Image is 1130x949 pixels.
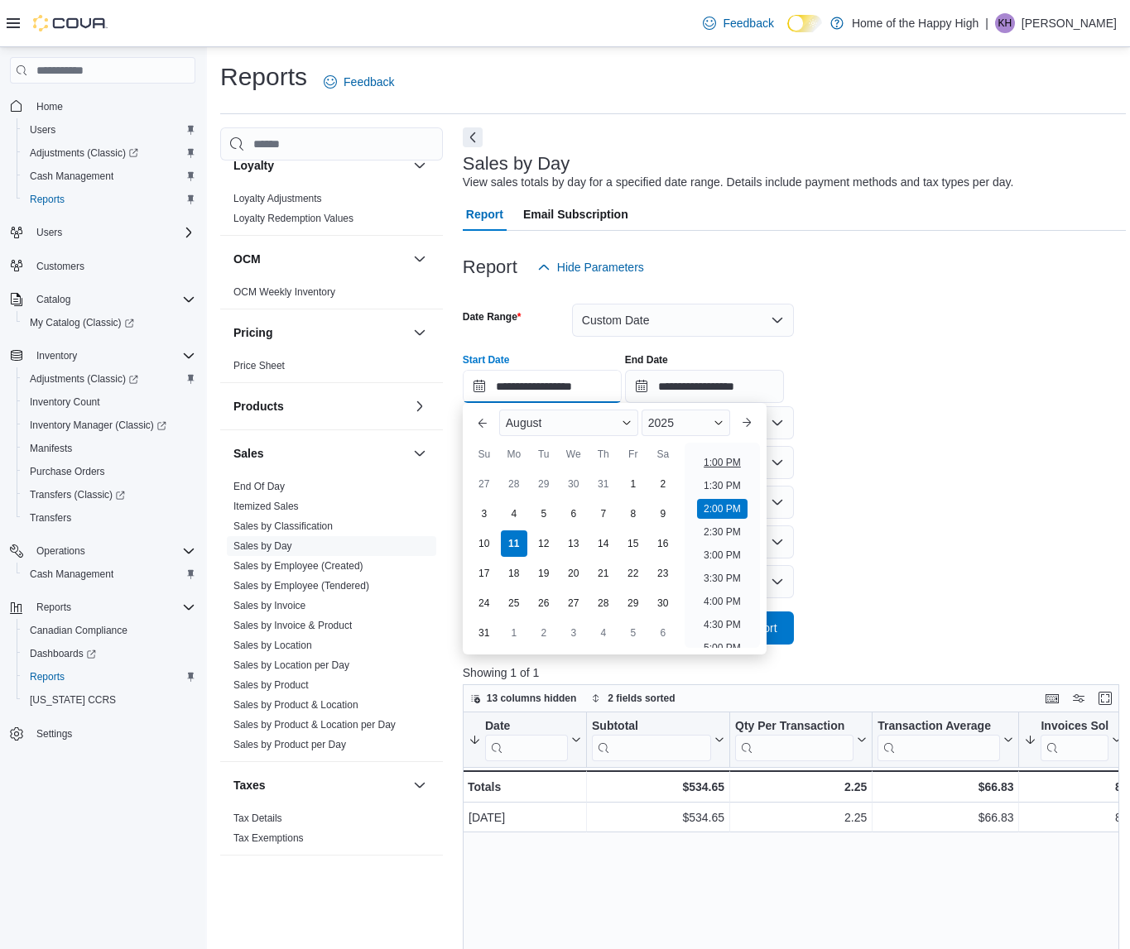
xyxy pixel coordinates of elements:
[642,410,730,436] div: Button. Open the year selector. 2025 is currently selected.
[648,416,674,429] span: 2025
[471,501,498,527] div: day-3
[572,304,794,337] button: Custom Date
[878,719,1000,761] div: Transaction Average
[501,620,527,646] div: day-1
[17,141,202,165] a: Adjustments (Classic)
[30,193,65,206] span: Reports
[531,501,557,527] div: day-5
[469,469,678,648] div: August, 2025
[3,344,202,367] button: Inventory
[30,442,72,455] span: Manifests
[560,590,587,616] div: day-27
[233,213,353,224] a: Loyalty Redemption Values
[620,530,647,557] div: day-15
[1041,719,1108,761] div: Invoices Sold
[464,688,584,708] button: 13 columns hidden
[650,530,676,557] div: day-16
[23,166,120,186] a: Cash Management
[23,439,79,458] a: Manifests
[23,644,103,664] a: Dashboards
[3,539,202,563] button: Operations
[471,471,498,497] div: day-27
[23,667,71,687] a: Reports
[485,719,568,761] div: Date
[23,415,195,435] span: Inventory Manager (Classic)
[697,638,748,658] li: 5:00 PM
[998,13,1012,33] span: KH
[233,738,346,751] span: Sales by Product per Day
[697,522,748,542] li: 2:30 PM
[733,410,760,436] button: Next month
[233,678,309,692] span: Sales by Product
[23,143,145,163] a: Adjustments (Classic)
[878,808,1013,828] div: $66.83
[1024,777,1121,797] div: 8
[501,530,527,557] div: day-11
[233,812,282,825] span: Tax Details
[36,349,77,362] span: Inventory
[584,688,681,708] button: 2 fields sorted
[17,460,202,483] button: Purchase Orders
[735,808,867,828] div: 2.25
[30,624,127,637] span: Canadian Compliance
[17,414,202,437] a: Inventory Manager (Classic)
[697,545,748,565] li: 3:00 PM
[23,143,195,163] span: Adjustments (Classic)
[735,719,867,761] button: Qty Per Transaction
[23,120,62,140] a: Users
[697,592,748,611] li: 4:00 PM
[30,597,78,617] button: Reports
[723,15,773,31] span: Feedback
[17,391,202,414] button: Inventory Count
[560,620,587,646] div: day-3
[410,156,430,175] button: Loyalty
[17,563,202,586] button: Cash Management
[233,619,352,632] span: Sales by Invoice & Product
[3,254,202,278] button: Customers
[466,198,503,231] span: Report
[233,639,312,652] span: Sales by Location
[233,324,272,341] h3: Pricing
[620,620,647,646] div: day-5
[501,560,527,587] div: day-18
[233,718,396,731] span: Sales by Product & Location per Day
[36,727,72,741] span: Settings
[30,511,71,525] span: Transfers
[30,723,195,744] span: Settings
[17,118,202,141] button: Users
[233,157,406,174] button: Loyalty
[590,501,617,527] div: day-7
[233,659,349,671] a: Sales by Location per Day
[233,501,299,512] a: Itemized Sales
[620,590,647,616] div: day-29
[233,251,261,267] h3: OCM
[590,471,617,497] div: day-31
[560,530,587,557] div: day-13
[506,416,542,429] span: August
[531,530,557,557] div: day-12
[463,154,570,174] h3: Sales by Day
[233,699,358,711] a: Sales by Product & Location
[771,456,784,469] button: Open list of options
[233,620,352,631] a: Sales by Invoice & Product
[233,777,266,793] h3: Taxes
[531,251,651,284] button: Hide Parameters
[233,560,363,572] a: Sales by Employee (Created)
[233,251,406,267] button: OCM
[878,777,1013,797] div: $66.83
[233,579,369,592] span: Sales by Employee (Tendered)
[233,286,335,298] a: OCM Weekly Inventory
[463,257,517,277] h3: Report
[220,356,443,382] div: Pricing
[592,719,711,735] div: Subtotal
[233,193,322,204] a: Loyalty Adjustments
[590,530,617,557] div: day-14
[36,100,63,113] span: Home
[23,690,195,710] span: Washington CCRS
[463,127,483,147] button: Next
[30,256,91,276] a: Customers
[487,692,577,705] span: 13 columns hidden
[3,93,202,117] button: Home
[17,506,202,530] button: Transfers
[30,170,113,183] span: Cash Management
